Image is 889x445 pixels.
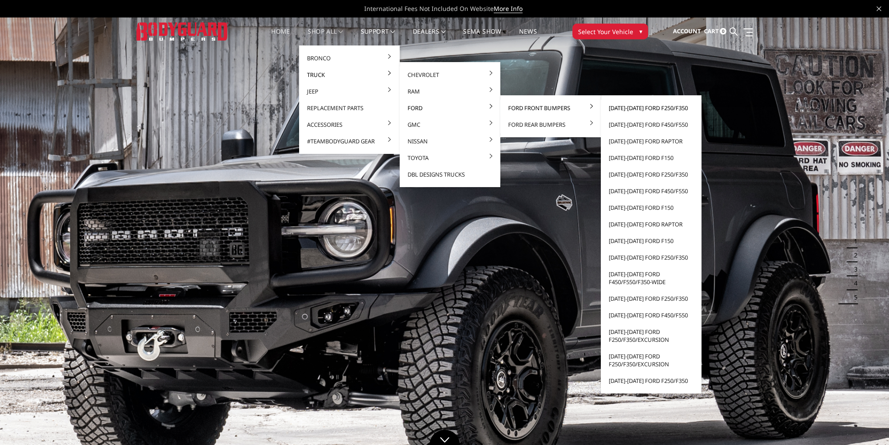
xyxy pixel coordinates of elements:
a: Account [673,20,701,43]
a: More Info [494,4,523,13]
a: Dealers [413,28,446,45]
a: Ford Front Bumpers [504,100,597,116]
button: 1 of 5 [849,234,858,248]
a: Ford [403,100,497,116]
a: [DATE]-[DATE] Ford F250/F350/Excursion [604,323,698,348]
a: Nissan [403,133,497,149]
a: DBL Designs Trucks [403,166,497,183]
a: Support [361,28,395,45]
img: BODYGUARD BUMPERS [136,22,228,40]
a: Click to Down [429,430,460,445]
span: ▾ [639,27,642,36]
a: Bronco [303,50,396,66]
a: [DATE]-[DATE] Ford F450/F550 [604,116,698,133]
button: Select Your Vehicle [572,24,648,39]
a: shop all [308,28,343,45]
a: Jeep [303,83,396,100]
a: Accessories [303,116,396,133]
span: Cart [704,27,718,35]
a: [DATE]-[DATE] Ford Raptor [604,133,698,149]
a: Home [271,28,290,45]
a: GMC [403,116,497,133]
a: Toyota [403,149,497,166]
a: Chevrolet [403,66,497,83]
button: 4 of 5 [849,276,858,290]
a: [DATE]-[DATE] Ford Raptor [604,216,698,233]
a: #TeamBodyguard Gear [303,133,396,149]
a: [DATE]-[DATE] Ford F150 [604,233,698,249]
a: [DATE]-[DATE] Ford F250/F350/Excursion [604,348,698,372]
a: [DATE]-[DATE] Ford F250/F350 [604,372,698,389]
a: [DATE]-[DATE] Ford F250/F350 [604,290,698,307]
a: Ram [403,83,497,100]
a: [DATE]-[DATE] Ford F250/F350 [604,166,698,183]
a: [DATE]-[DATE] Ford F450/F550/F350-wide [604,266,698,290]
a: SEMA Show [463,28,501,45]
a: Replacement Parts [303,100,396,116]
a: Cart 0 [704,20,726,43]
a: News [519,28,537,45]
button: 2 of 5 [849,248,858,262]
a: [DATE]-[DATE] Ford F250/F350 [604,100,698,116]
a: [DATE]-[DATE] Ford F450/F550 [604,183,698,199]
button: 5 of 5 [849,290,858,304]
button: 3 of 5 [849,262,858,276]
a: [DATE]-[DATE] Ford F150 [604,149,698,166]
span: Select Your Vehicle [578,27,633,36]
a: [DATE]-[DATE] Ford F150 [604,199,698,216]
a: Truck [303,66,396,83]
a: Ford Rear Bumpers [504,116,597,133]
span: 0 [720,28,726,35]
a: [DATE]-[DATE] Ford F450/F550 [604,307,698,323]
a: [DATE]-[DATE] Ford F250/F350 [604,249,698,266]
iframe: Chat Widget [845,403,889,445]
span: Account [673,27,701,35]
